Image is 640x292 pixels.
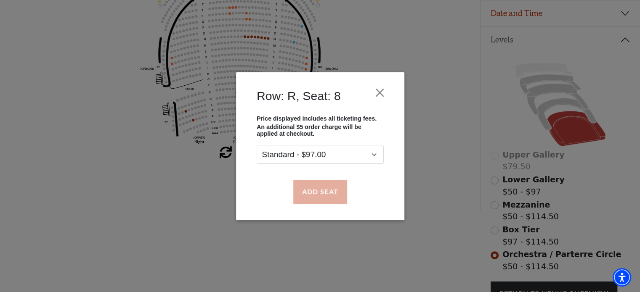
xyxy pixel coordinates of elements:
[613,268,631,287] div: Accessibility Menu
[293,180,347,203] button: Add Seat
[257,115,384,121] p: Price displayed includes all ticketing fees.
[257,124,384,137] p: An additional $5 order charge will be applied at checkout.
[372,84,388,100] button: Close
[257,89,341,103] h4: Row: R, Seat: 8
